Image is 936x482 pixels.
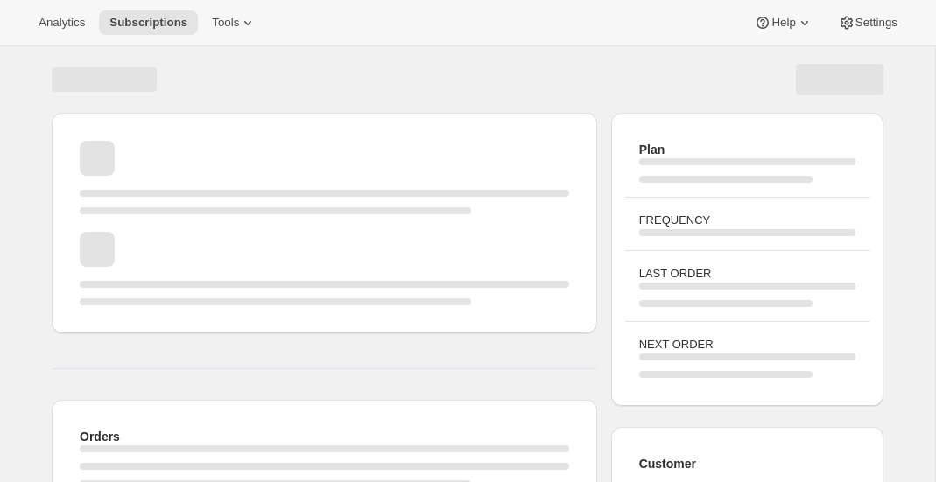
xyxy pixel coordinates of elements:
button: Subscriptions [99,10,198,35]
h3: FREQUENCY [639,212,855,229]
button: Help [743,10,823,35]
span: Analytics [39,16,85,30]
button: Analytics [28,10,95,35]
button: Settings [827,10,908,35]
h3: LAST ORDER [639,265,855,283]
span: Settings [855,16,897,30]
h2: Orders [80,428,569,445]
span: Help [771,16,795,30]
span: Tools [212,16,239,30]
h2: Plan [639,141,855,158]
h3: NEXT ORDER [639,336,855,353]
button: Tools [201,10,267,35]
span: Subscriptions [109,16,187,30]
h2: Customer [639,455,855,472]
